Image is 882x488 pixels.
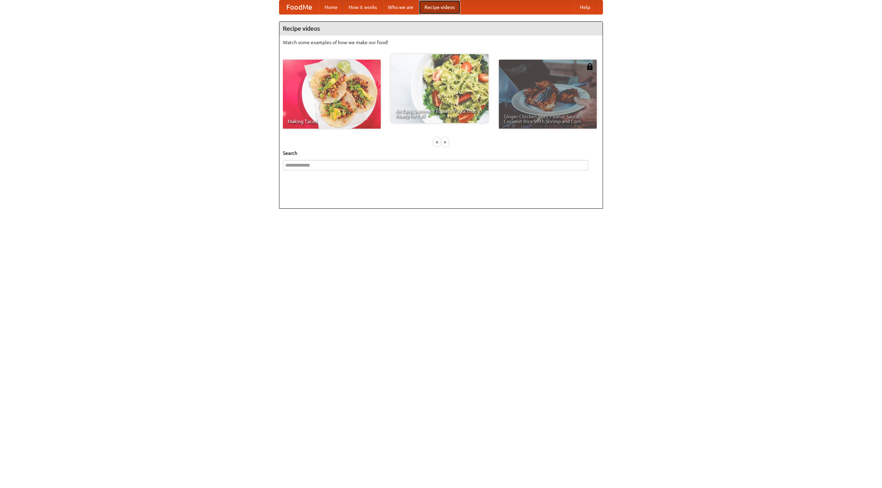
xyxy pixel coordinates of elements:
a: Who we are [382,0,419,14]
p: Watch some examples of how we make our food! [283,39,599,46]
a: Making Tacos [283,60,381,129]
div: » [442,138,448,146]
span: Making Tacos [288,119,376,124]
a: An Easy, Summery Tomato Pasta That's Ready for Fall [391,54,489,123]
h5: Search [283,150,599,157]
a: Recipe videos [419,0,460,14]
a: FoodMe [279,0,319,14]
span: An Easy, Summery Tomato Pasta That's Ready for Fall [396,109,484,118]
h4: Recipe videos [279,22,603,36]
a: How it works [343,0,382,14]
a: Home [319,0,343,14]
img: 483408.png [586,63,593,70]
div: « [434,138,440,146]
a: Help [574,0,596,14]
